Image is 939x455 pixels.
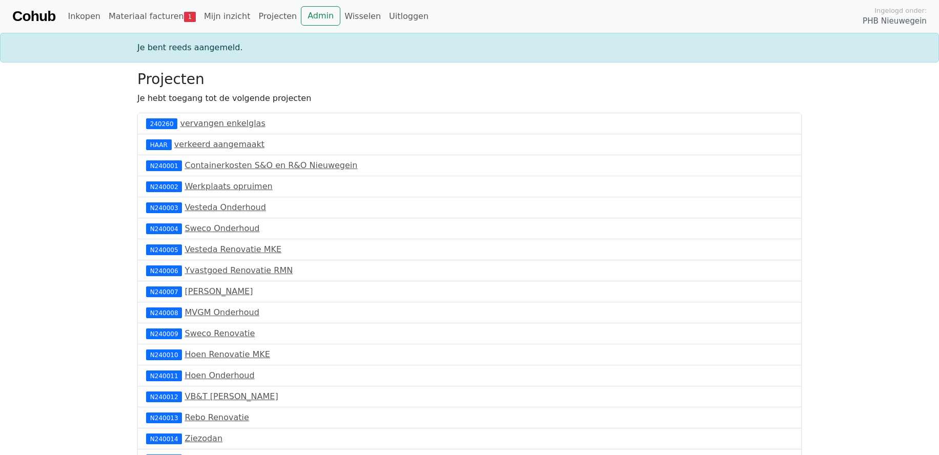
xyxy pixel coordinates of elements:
a: Projecten [254,6,301,27]
a: Hoen Onderhoud [185,370,254,380]
a: Ziezodan [185,433,222,443]
a: Admin [301,6,340,26]
a: Uitloggen [385,6,433,27]
div: N240014 [146,433,182,444]
span: PHB Nieuwegein [863,15,927,27]
a: Vesteda Onderhoud [185,202,266,212]
div: N240006 [146,265,182,276]
a: VB&T [PERSON_NAME] [185,391,278,401]
div: 240260 [146,118,177,129]
span: 1 [184,12,196,22]
div: N240005 [146,244,182,255]
div: N240009 [146,328,182,339]
div: N240011 [146,370,182,381]
div: N240007 [146,286,182,297]
a: Cohub [12,4,55,29]
a: Mijn inzicht [200,6,255,27]
div: N240008 [146,307,182,318]
a: Containerkosten S&O en R&O Nieuwegein [185,160,357,170]
a: Materiaal facturen1 [105,6,200,27]
a: Vesteda Renovatie MKE [185,244,281,254]
div: N240012 [146,391,182,402]
div: N240001 [146,160,182,171]
div: N240013 [146,412,182,423]
a: MVGM Onderhoud [185,307,259,317]
a: Sweco Renovatie [185,328,255,338]
h3: Projecten [137,71,802,88]
a: Yvastgoed Renovatie RMN [185,265,293,275]
div: Je bent reeds aangemeld. [131,42,808,54]
span: Ingelogd onder: [874,6,927,15]
a: Sweco Onderhoud [185,223,259,233]
div: N240004 [146,223,182,234]
a: Werkplaats opruimen [185,181,272,191]
a: Inkopen [64,6,104,27]
div: HAAR [146,139,172,150]
a: vervangen enkelglas [180,118,266,128]
a: Wisselen [340,6,385,27]
a: [PERSON_NAME] [185,286,253,296]
p: Je hebt toegang tot de volgende projecten [137,92,802,105]
a: verkeerd aangemaakt [174,139,264,149]
div: N240002 [146,181,182,192]
div: N240010 [146,349,182,360]
a: Rebo Renovatie [185,412,249,422]
div: N240003 [146,202,182,213]
a: Hoen Renovatie MKE [185,349,270,359]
